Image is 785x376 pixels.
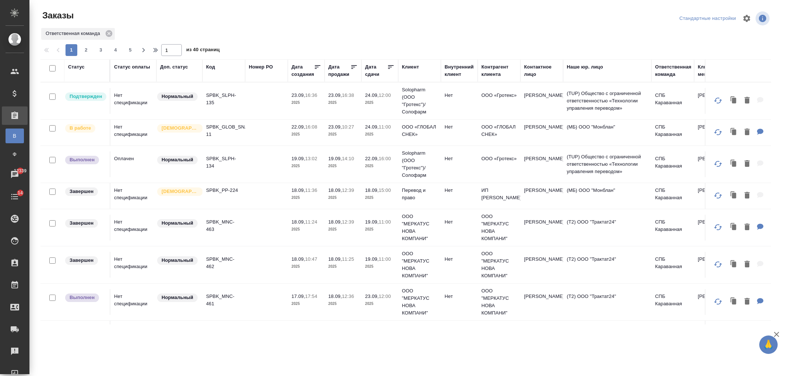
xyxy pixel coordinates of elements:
td: [PERSON_NAME] [694,289,737,315]
p: 19.09, [328,156,342,161]
button: Обновить [709,92,727,109]
p: 10:47 [305,256,317,262]
p: 14:10 [342,156,354,161]
p: Нормальный [162,257,193,264]
p: 2025 [291,99,321,106]
button: Удалить [741,93,753,108]
button: Обновить [709,123,727,141]
span: Ф [9,151,20,158]
a: В [6,129,24,143]
div: Дата продажи [328,63,350,78]
div: Статус [68,63,85,71]
p: SPBK_SLPH-135 [206,92,241,106]
a: Ф [6,147,24,162]
button: Удалить [741,257,753,272]
p: 17.09, [291,294,305,299]
div: Контрагент клиента [481,63,517,78]
p: Нормальный [162,156,193,164]
div: Выставляет ПМ после сдачи и проведения начислений. Последний этап для ПМа [64,293,106,303]
td: [PERSON_NAME] [520,252,563,278]
td: [PERSON_NAME] [520,321,563,347]
div: Выставляет КМ после уточнения всех необходимых деталей и получения согласия клиента на запуск. С ... [64,92,106,102]
p: 24.09, [365,124,379,130]
div: Наше юр. лицо [567,63,603,71]
p: 11:24 [305,219,317,225]
p: 16:36 [305,92,317,98]
p: Выполнен [70,156,95,164]
p: 2025 [365,226,395,233]
p: 18.09, [328,187,342,193]
td: Не оплачен [110,321,156,347]
td: [PERSON_NAME] [694,215,737,240]
span: Посмотреть информацию [756,11,771,25]
button: Обновить [709,256,727,273]
div: Статус оплаты [114,63,150,71]
td: (Т2) ООО "Трактат24" [563,215,651,240]
p: 11:00 [379,124,391,130]
p: 16:38 [342,92,354,98]
p: В работе [70,124,91,132]
button: Клонировать [727,93,741,108]
p: 23.09, [291,92,305,98]
p: ИП [PERSON_NAME] [481,187,517,201]
p: SPBK_MNC-462 [206,256,241,270]
p: 19.09, [365,256,379,262]
p: ООО "МЕРКАТУС НОВА КОМПАНИ" [481,213,517,242]
td: (TUP) Общество с ограниченной ответственностью «Технологии управления переводом» [563,150,651,179]
div: Статус по умолчанию для стандартных заказов [156,92,199,102]
div: Номер PO [249,63,273,71]
a: 12339 [2,165,28,184]
div: Контактное лицо [524,63,559,78]
p: ООО "МЕРКАТУС НОВА КОМПАНИ" [481,250,517,280]
p: 18.09, [328,294,342,299]
p: Нет [445,293,474,300]
p: ООО «ГЛОБАЛ СНЕК» [402,123,437,138]
span: 5 [124,46,136,54]
div: Ответственная команда [41,28,115,40]
p: 22.09, [365,156,379,161]
p: 17:54 [305,294,317,299]
p: 2025 [328,226,358,233]
p: [DEMOGRAPHIC_DATA] [162,124,198,132]
p: 2025 [291,226,321,233]
span: Заказы [40,10,74,21]
p: Выполнен [70,294,95,301]
td: (Т2) ООО "Трактат24" [563,252,651,278]
p: ООО «Гротекс» [481,92,517,99]
p: Завершен [70,257,93,264]
td: (МБ) ООО "Монблан" [563,321,651,347]
p: Нет [445,123,474,131]
div: Выставляет КМ при направлении счета или после выполнения всех работ/сдачи заказа клиенту. Окончат... [64,218,106,228]
p: 23.09, [328,124,342,130]
p: 2025 [365,300,395,308]
button: Клонировать [727,188,741,203]
span: 14 [13,189,27,197]
p: 18.09, [365,187,379,193]
p: 18.09, [291,187,305,193]
p: 12:39 [342,219,354,225]
td: [PERSON_NAME] [694,88,737,114]
td: [PERSON_NAME] [694,252,737,278]
div: Выставляет КМ при направлении счета или после выполнения всех работ/сдачи заказа клиенту. Окончат... [64,256,106,266]
p: 2025 [328,99,358,106]
p: 2025 [328,162,358,170]
div: Клиентские менеджеры [698,63,733,78]
div: Код [206,63,215,71]
td: СПБ Караванная [651,215,694,240]
p: [DEMOGRAPHIC_DATA] [162,188,198,195]
p: 13:02 [305,156,317,161]
td: [PERSON_NAME] [694,183,737,209]
button: Клонировать [727,294,741,309]
span: 2 [80,46,92,54]
td: СПБ Караванная [651,183,694,209]
td: Нет спецификации [110,88,156,114]
p: ООО «ГЛОБАЛ СНЕК» [481,123,517,138]
p: 16:00 [379,156,391,161]
button: Удалить [741,188,753,203]
td: СПБ Караванная [651,120,694,145]
p: 12:36 [342,294,354,299]
span: 12339 [10,167,31,175]
p: 2025 [365,162,395,170]
div: Внутренний клиент [445,63,474,78]
td: СПБ Караванная [651,88,694,114]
